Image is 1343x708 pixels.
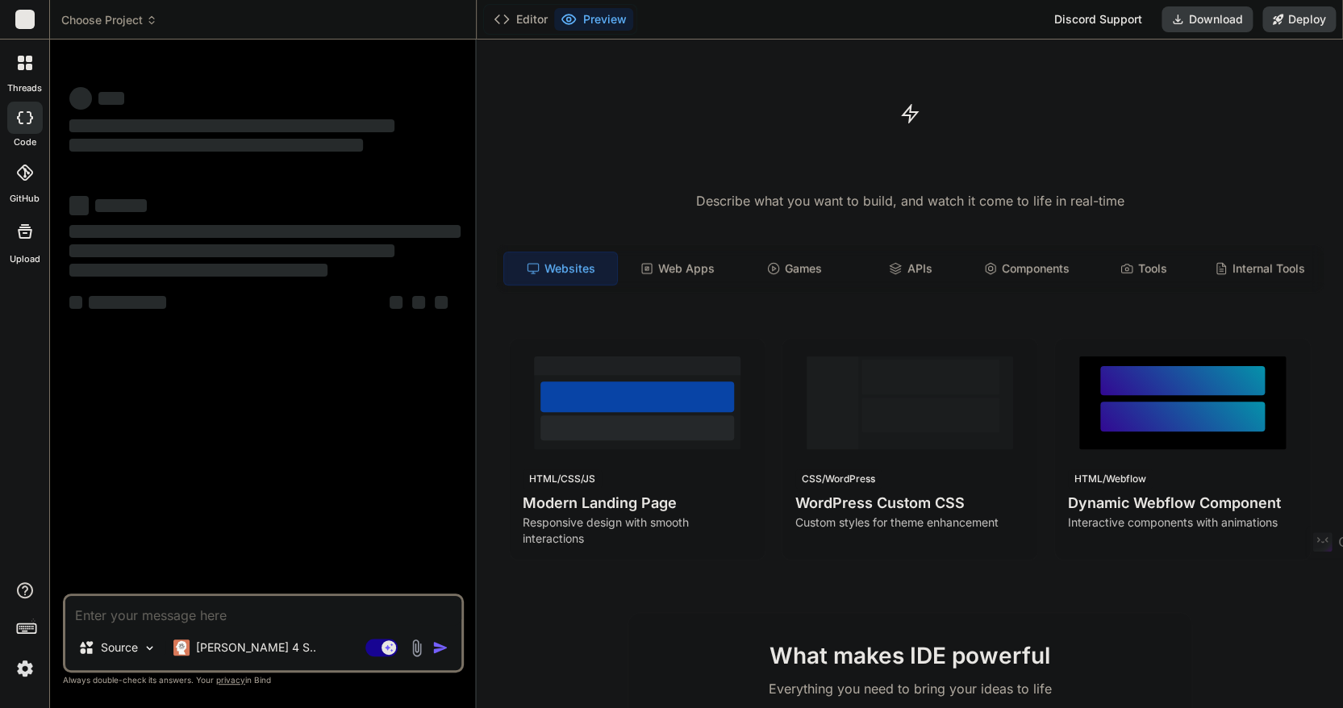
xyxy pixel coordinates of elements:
[435,296,448,309] span: ‌
[1203,252,1316,285] div: Internal Tools
[69,264,327,277] span: ‌
[69,87,92,110] span: ‌
[173,639,190,656] img: Claude 4 Sonnet
[69,196,89,215] span: ‌
[621,252,734,285] div: Web Apps
[95,199,147,212] span: ‌
[523,492,752,514] h4: Modern Landing Page
[523,469,602,489] div: HTML/CSS/JS
[486,152,1333,181] h1: Turn ideas into code instantly
[487,8,554,31] button: Editor
[69,244,394,257] span: ‌
[795,469,882,489] div: CSS/WordPress
[143,641,156,655] img: Pick Models
[69,119,394,132] span: ‌
[554,8,633,31] button: Preview
[1086,252,1199,285] div: Tools
[523,514,752,547] p: Responsive design with smooth interactions
[1262,6,1336,32] button: Deploy
[1068,492,1297,514] h4: Dynamic Webflow Component
[795,492,1024,514] h4: WordPress Custom CSS
[1068,469,1153,489] div: HTML/Webflow
[69,225,461,238] span: ‌
[10,192,40,206] label: GitHub
[101,639,138,656] p: Source
[432,639,448,656] img: icon
[196,639,316,656] p: [PERSON_NAME] 4 S..
[390,296,402,309] span: ‌
[69,139,363,152] span: ‌
[970,252,1083,285] div: Components
[486,191,1333,212] p: Describe what you want to build, and watch it come to life in real-time
[854,252,967,285] div: APIs
[738,252,851,285] div: Games
[89,296,166,309] span: ‌
[1045,6,1152,32] div: Discord Support
[654,679,1166,698] p: Everything you need to bring your ideas to life
[7,81,42,95] label: threads
[61,12,157,28] span: Choose Project
[216,675,245,685] span: privacy
[795,514,1024,531] p: Custom styles for theme enhancement
[1068,514,1297,531] p: Interactive components with animations
[654,639,1166,673] h2: What makes IDE powerful
[98,92,124,105] span: ‌
[1162,6,1253,32] button: Download
[503,252,618,285] div: Websites
[14,135,36,149] label: code
[63,673,464,688] p: Always double-check its answers. Your in Bind
[10,252,40,266] label: Upload
[69,296,82,309] span: ‌
[11,655,39,682] img: settings
[412,296,425,309] span: ‌
[407,639,426,657] img: attachment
